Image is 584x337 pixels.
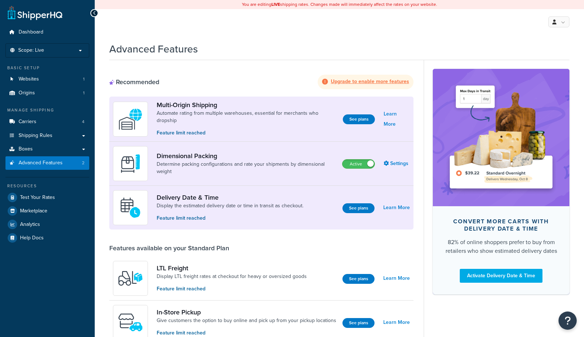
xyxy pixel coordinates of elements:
p: Feature limit reached [157,214,303,222]
span: Origins [19,90,35,96]
span: Test Your Rates [20,195,55,201]
label: Active [342,160,375,168]
a: Origins1 [5,86,89,100]
a: In-Store Pickup [157,308,336,316]
span: Help Docs [20,235,44,241]
a: Display the estimated delivery date or time in transit as checkout. [157,202,303,209]
p: Feature limit reached [157,329,336,337]
a: Learn More [383,317,410,328]
div: Manage Shipping [5,107,89,113]
img: y79ZsPf0fXUFUhFXDzUgf+ktZg5F2+ohG75+v3d2s1D9TjoU8PiyCIluIjV41seZevKCRuEjTPPOKHJsQcmKCXGdfprl3L4q7... [118,266,143,291]
img: wfgcfpwTIucLEAAAAASUVORK5CYII= [118,310,143,335]
span: 1 [83,76,85,82]
a: Help Docs [5,231,89,244]
li: Advanced Features [5,156,89,170]
li: Websites [5,73,89,86]
a: Give customers the option to buy online and pick up from your pickup locations [157,317,336,324]
span: 1 [83,90,85,96]
button: Open Resource Center [558,311,577,330]
div: Convert more carts with delivery date & time [444,218,558,232]
p: Feature limit reached [157,129,337,137]
h1: Advanced Features [109,42,198,56]
a: Carriers4 [5,115,89,129]
a: Shipping Rules [5,129,89,142]
a: Boxes [5,142,89,156]
a: Analytics [5,218,89,231]
a: See plans [342,318,375,328]
li: Origins [5,86,89,100]
a: Multi-Origin Shipping [157,101,337,109]
a: Learn More [383,203,410,213]
a: See plans [343,114,375,124]
span: Shipping Rules [19,133,52,139]
div: Recommended [109,78,159,86]
a: Determine packing configurations and rate your shipments by dimensional weight [157,161,336,175]
div: Basic Setup [5,65,89,71]
img: DTVBYsAAAAAASUVORK5CYII= [118,151,143,176]
div: Resources [5,183,89,189]
b: LIVE [271,1,280,8]
span: Marketplace [20,208,47,214]
span: 2 [82,160,85,166]
a: Websites1 [5,73,89,86]
p: Feature limit reached [157,285,307,293]
a: Learn More [383,273,410,283]
span: Boxes [19,146,33,152]
img: feature-image-ddt-36eae7f7280da8017bfb280eaccd9c446f90b1fe08728e4019434db127062ab4.png [444,80,558,195]
a: Dashboard [5,26,89,39]
span: Advanced Features [19,160,63,166]
span: Scope: Live [18,47,44,54]
a: Activate Delivery Date & Time [460,269,542,283]
a: Learn More [384,109,410,129]
a: Marketplace [5,204,89,218]
span: Websites [19,76,39,82]
img: gfkeb5ejjkALwAAAABJRU5ErkJggg== [118,195,143,220]
a: Advanced Features2 [5,156,89,170]
span: Dashboard [19,29,43,35]
a: Automate rating from multiple warehouses, essential for merchants who dropship [157,110,337,124]
span: Analytics [20,222,40,228]
img: WatD5o0RtDAAAAAElFTkSuQmCC [118,106,143,132]
a: Settings [384,158,410,169]
a: See plans [342,274,375,284]
a: See plans [342,203,375,213]
a: Test Your Rates [5,191,89,204]
div: Features available on your Standard Plan [109,244,229,252]
a: Delivery Date & Time [157,193,303,201]
strong: Upgrade to enable more features [331,78,409,85]
li: Carriers [5,115,89,129]
span: 4 [82,119,85,125]
span: Carriers [19,119,36,125]
a: Dimensional Packing [157,152,336,160]
a: Display LTL freight rates at checkout for heavy or oversized goods [157,273,307,280]
div: 82% of online shoppers prefer to buy from retailers who show estimated delivery dates [444,238,558,255]
a: LTL Freight [157,264,307,272]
